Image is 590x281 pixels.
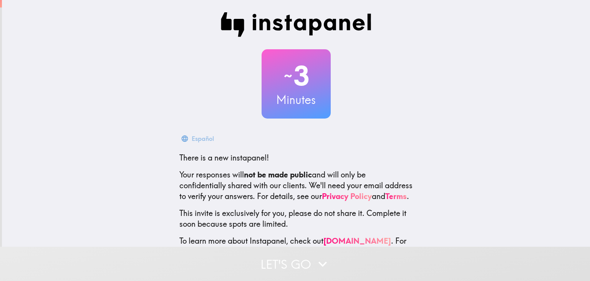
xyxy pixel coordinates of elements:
[244,170,312,179] b: not be made public
[221,12,371,37] img: Instapanel
[283,64,293,87] span: ~
[262,60,331,92] h2: 3
[323,236,391,246] a: [DOMAIN_NAME]
[262,92,331,108] h3: Minutes
[179,131,217,146] button: Español
[179,236,413,268] p: To learn more about Instapanel, check out . For questions or help, email us at .
[192,133,214,144] div: Español
[385,191,407,201] a: Terms
[179,208,413,229] p: This invite is exclusively for you, please do not share it. Complete it soon because spots are li...
[179,153,269,162] span: There is a new instapanel!
[322,191,372,201] a: Privacy Policy
[179,169,413,202] p: Your responses will and will only be confidentially shared with our clients. We'll need your emai...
